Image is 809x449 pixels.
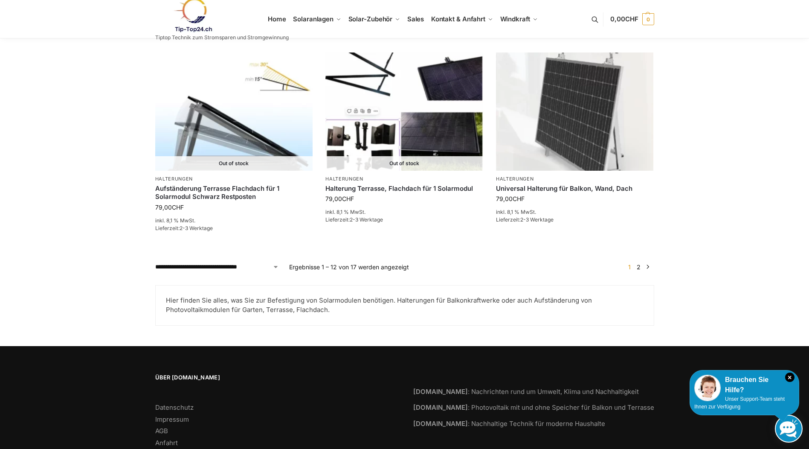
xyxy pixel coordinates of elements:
[413,388,639,396] a: [DOMAIN_NAME]: Nachrichten rund um Umwelt, Klima und Nachhaltigkeit
[496,52,654,171] img: Befestigung Solarpaneele
[496,208,654,216] p: inkl. 8,1 % MwSt.
[155,373,396,382] span: Über [DOMAIN_NAME]
[625,15,638,23] span: CHF
[155,225,213,231] span: Lieferzeit:
[289,262,409,271] p: Ergebnisse 1 – 12 von 17 werden angezeigt
[635,263,643,271] a: Seite 2
[431,15,485,23] span: Kontakt & Anfahrt
[325,176,363,182] a: Halterungen
[155,52,313,171] img: Halterung-Terrasse Aufständerung
[325,52,483,171] img: Halterung Terrasse, Flachdach für 1 Solarmodul
[626,263,633,271] span: Seite 1
[325,195,354,202] bdi: 79,00
[413,403,468,411] strong: [DOMAIN_NAME]
[293,15,333,23] span: Solaranlagen
[520,216,554,223] span: 2-3 Werktage
[325,52,483,171] a: Out of stockHalterung Terrasse, Flachdach für 1 Solarmodul
[413,420,468,428] strong: [DOMAIN_NAME]
[500,15,530,23] span: Windkraft
[642,13,654,25] span: 0
[496,216,554,223] span: Lieferzeit:
[325,208,483,216] p: inkl. 8,1 % MwSt.
[413,403,654,411] a: [DOMAIN_NAME]: Photovoltaik mit und ohne Speicher für Balkon und Terrasse
[513,195,525,202] span: CHF
[172,204,184,211] span: CHF
[155,262,279,271] select: Shop-Reihenfolge
[155,217,313,224] p: inkl. 8,1 % MwSt.
[785,373,795,382] i: Schließen
[166,296,644,315] p: Hier finden Sie alles, was Sie zur Befestigung von Solarmodulen benötigen. Halterungen für Balkon...
[610,6,654,32] a: 0,00CHF 0
[155,427,168,435] a: AGB
[180,225,213,231] span: 2-3 Werktage
[496,195,525,202] bdi: 79,00
[342,195,354,202] span: CHF
[325,184,483,193] a: Halterung Terrasse, Flachdach für 1 Solarmodul
[623,262,654,271] nav: Produkt-Seitennummerierung
[155,403,194,411] a: Datenschutz
[496,184,654,193] a: Universal Halterung für Balkon, Wand, Dach
[496,176,534,182] a: Halterungen
[155,184,313,201] a: Aufständerung Terrasse Flachdach für 1 Solarmodul Schwarz Restposten
[155,52,313,171] a: Out of stockHalterung-Terrasse Aufständerung
[155,35,289,40] p: Tiptop Technik zum Stromsparen und Stromgewinnung
[155,415,189,423] a: Impressum
[694,375,795,395] div: Brauchen Sie Hilfe?
[413,388,468,396] strong: [DOMAIN_NAME]
[348,15,393,23] span: Solar-Zubehör
[350,216,383,223] span: 2-3 Werktage
[694,375,721,401] img: Customer service
[610,15,638,23] span: 0,00
[407,15,424,23] span: Sales
[644,262,651,271] a: →
[694,396,785,410] span: Unser Support-Team steht Ihnen zur Verfügung
[325,216,383,223] span: Lieferzeit:
[155,204,184,211] bdi: 79,00
[155,176,193,182] a: Halterungen
[413,420,605,428] a: [DOMAIN_NAME]: Nachhaltige Technik für moderne Haushalte
[155,439,178,447] a: Anfahrt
